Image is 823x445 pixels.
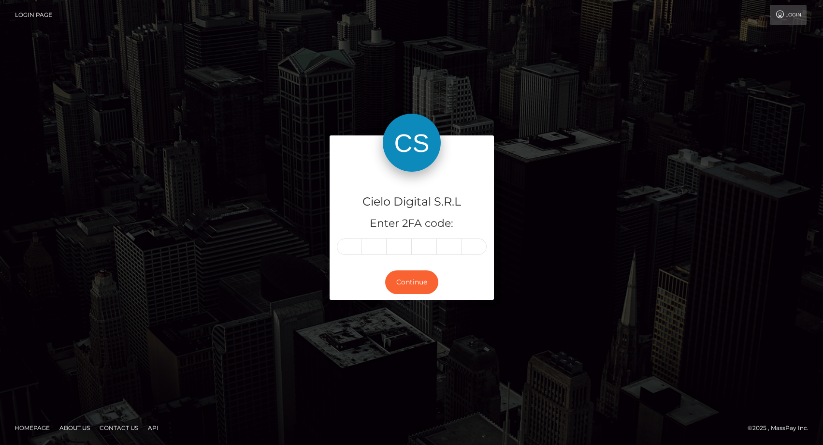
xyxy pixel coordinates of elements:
img: Cielo Digital S.R.L [383,114,441,172]
div: © 2025 , MassPay Inc. [748,423,816,433]
a: Contact Us [96,420,142,435]
a: About Us [56,420,94,435]
a: Login [770,5,807,25]
a: Homepage [11,420,54,435]
a: Login Page [15,5,52,25]
a: API [144,420,162,435]
button: Continue [385,270,438,294]
h5: Enter 2FA code: [337,216,487,231]
h4: Cielo Digital S.R.L [337,193,487,210]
